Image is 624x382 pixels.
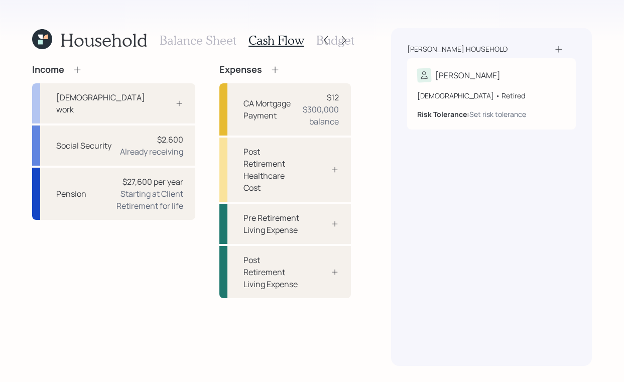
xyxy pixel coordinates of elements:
div: $300,000 balance [300,103,339,128]
div: Pre Retirement Living Expense [243,212,301,236]
div: Pension [56,188,86,200]
div: [PERSON_NAME] [435,69,501,81]
div: [PERSON_NAME] household [407,44,508,54]
div: Post Retirement Living Expense [243,254,301,290]
h4: Expenses [219,64,262,75]
div: CA Mortgage Payment [243,97,292,121]
h1: Household [60,29,148,51]
div: Post Retirement Healthcare Cost [243,146,301,194]
div: Already receiving [120,146,183,158]
h4: Income [32,64,64,75]
div: Set risk tolerance [469,109,526,119]
h3: Cash Flow [248,33,304,48]
div: $27,600 per year [122,176,183,188]
div: [DEMOGRAPHIC_DATA] work [56,91,145,115]
div: $2,600 [157,134,183,146]
div: [DEMOGRAPHIC_DATA] • Retired [417,90,566,101]
h3: Budget [316,33,354,48]
b: Risk Tolerance: [417,109,469,119]
div: Starting at Client Retirement for life [94,188,183,212]
div: Social Security [56,140,111,152]
h3: Balance Sheet [160,33,236,48]
div: $12 [327,91,339,103]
